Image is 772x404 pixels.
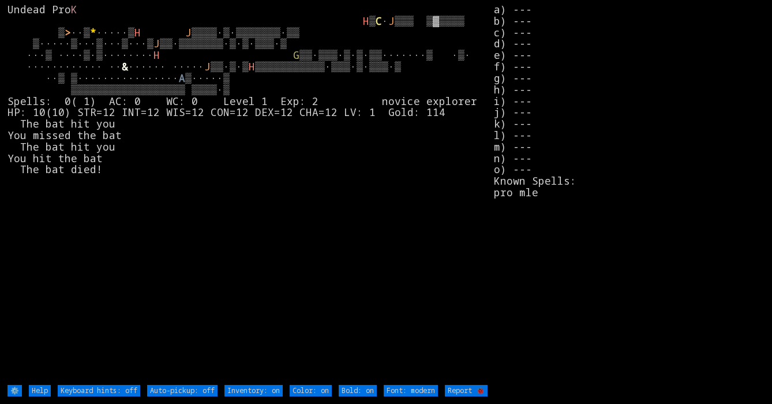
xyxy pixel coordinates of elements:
[494,4,764,384] stats: a) --- b) --- c) --- d) --- e) --- f) --- g) --- h) --- i) --- j) --- k) --- l) --- m) --- n) ---...
[204,59,211,73] font: J
[134,25,141,39] font: H
[224,385,283,396] input: Inventory: on
[339,385,377,396] input: Bold: on
[65,25,71,39] font: >
[147,385,218,396] input: Auto-pickup: off
[388,14,395,28] font: J
[8,385,22,396] input: ⚙️
[71,2,77,16] font: K
[58,385,140,396] input: Keyboard hints: off
[384,385,438,396] input: Font: modern
[445,385,488,396] input: Report 🐞
[122,59,128,73] font: &
[249,59,255,73] font: H
[153,48,160,62] font: H
[29,385,51,396] input: Help
[293,48,299,62] font: G
[363,14,369,28] font: H
[8,4,494,384] larn: Undead Pro ▒ · ▒▒▒ ▒▓▒▒▒▒ ▒ ··▒ ·····▒ ▒▒▒▒·▒·▒▒▒▒▒▒▒·▒▒ ▒·····▒···▒···▒···▒ ▒▒·▒▒▒▒▒▒▒·▒·▒·▒▒▒·▒...
[376,14,382,28] font: C
[185,25,192,39] font: J
[290,385,332,396] input: Color: on
[179,71,185,85] font: A
[153,36,160,50] font: J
